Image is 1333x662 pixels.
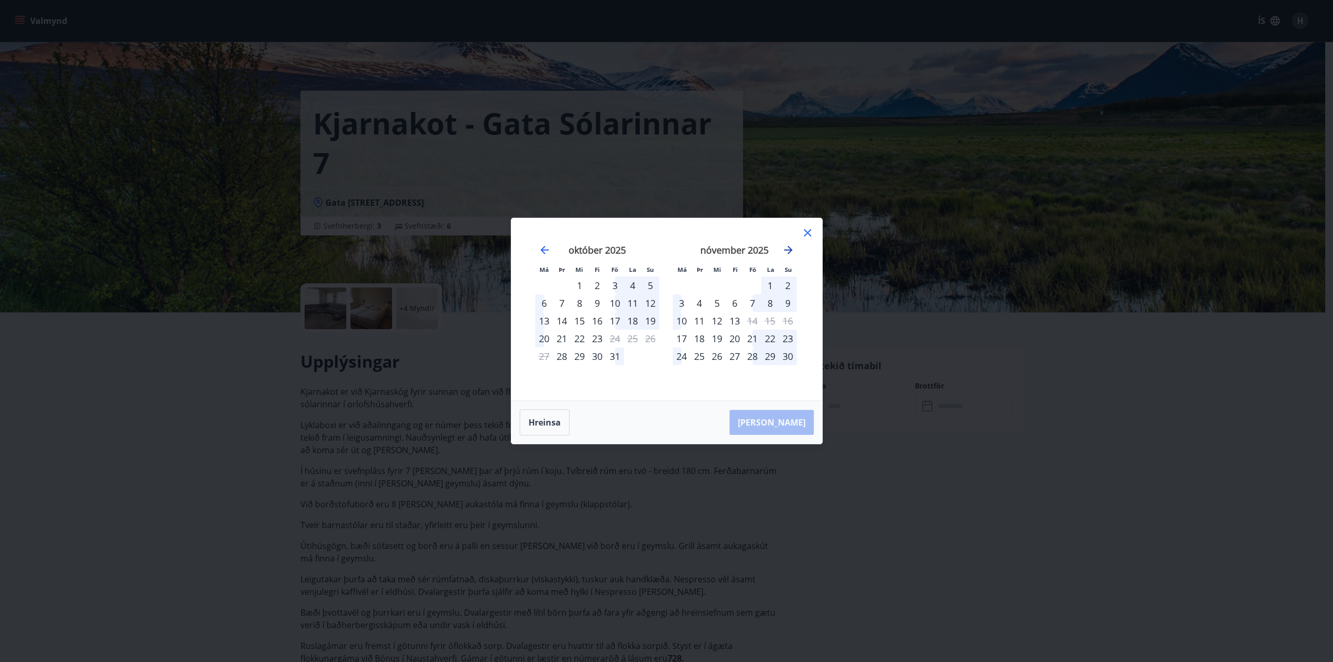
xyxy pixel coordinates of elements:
td: Choose miðvikudagur, 5. nóvember 2025 as your check-in date. It’s available. [708,294,726,312]
small: Fö [611,266,618,273]
td: Choose þriðjudagur, 14. október 2025 as your check-in date. It’s available. [553,312,571,330]
div: 20 [535,330,553,347]
td: Choose sunnudagur, 5. október 2025 as your check-in date. It’s available. [642,277,659,294]
td: Not available. mánudagur, 27. október 2025 [535,347,553,365]
div: Aðeins útritun í boði [606,330,624,347]
div: 8 [761,294,779,312]
div: 12 [708,312,726,330]
td: Not available. sunnudagur, 26. október 2025 [642,330,659,347]
div: 1 [761,277,779,294]
small: Fi [595,266,600,273]
small: Þr [559,266,565,273]
div: 9 [779,294,797,312]
td: Not available. laugardagur, 15. nóvember 2025 [761,312,779,330]
td: Choose fimmtudagur, 27. nóvember 2025 as your check-in date. It’s available. [726,347,744,365]
div: 29 [761,347,779,365]
small: Su [785,266,792,273]
div: 28 [744,347,761,365]
div: 17 [606,312,624,330]
td: Choose mánudagur, 13. október 2025 as your check-in date. It’s available. [535,312,553,330]
td: Choose laugardagur, 22. nóvember 2025 as your check-in date. It’s available. [761,330,779,347]
button: Hreinsa [520,409,570,435]
td: Choose miðvikudagur, 15. október 2025 as your check-in date. It’s available. [571,312,588,330]
small: Þr [697,266,703,273]
div: 7 [744,294,761,312]
td: Choose fimmtudagur, 16. október 2025 as your check-in date. It’s available. [588,312,606,330]
td: Choose fimmtudagur, 23. október 2025 as your check-in date. It’s available. [588,330,606,347]
div: 4 [690,294,708,312]
td: Choose föstudagur, 3. október 2025 as your check-in date. It’s available. [606,277,624,294]
small: Su [647,266,654,273]
div: 7 [553,294,571,312]
td: Choose sunnudagur, 2. nóvember 2025 as your check-in date. It’s available. [779,277,797,294]
td: Choose mánudagur, 3. nóvember 2025 as your check-in date. It’s available. [673,294,690,312]
td: Choose þriðjudagur, 21. október 2025 as your check-in date. It’s available. [553,330,571,347]
div: Calendar [524,231,810,388]
td: Choose laugardagur, 11. október 2025 as your check-in date. It’s available. [624,294,642,312]
div: 24 [673,347,690,365]
div: 2 [779,277,797,294]
div: 3 [673,294,690,312]
small: La [629,266,636,273]
div: 18 [690,330,708,347]
div: 19 [708,330,726,347]
div: Aðeins innritun í boði [553,347,571,365]
td: Choose miðvikudagur, 29. október 2025 as your check-in date. It’s available. [571,347,588,365]
strong: nóvember 2025 [700,244,769,256]
td: Choose laugardagur, 8. nóvember 2025 as your check-in date. It’s available. [761,294,779,312]
td: Choose mánudagur, 6. október 2025 as your check-in date. It’s available. [535,294,553,312]
div: Aðeins innritun í boði [673,330,690,347]
div: Move forward to switch to the next month. [782,244,795,256]
div: 13 [535,312,553,330]
div: 6 [535,294,553,312]
td: Not available. sunnudagur, 16. nóvember 2025 [779,312,797,330]
td: Choose sunnudagur, 9. nóvember 2025 as your check-in date. It’s available. [779,294,797,312]
small: Fö [749,266,756,273]
td: Choose þriðjudagur, 4. nóvember 2025 as your check-in date. It’s available. [690,294,708,312]
td: Choose þriðjudagur, 7. október 2025 as your check-in date. It’s available. [553,294,571,312]
td: Choose mánudagur, 10. nóvember 2025 as your check-in date. It’s available. [673,312,690,330]
td: Choose föstudagur, 21. nóvember 2025 as your check-in date. It’s available. [744,330,761,347]
small: Mi [713,266,721,273]
div: 11 [624,294,642,312]
td: Choose föstudagur, 31. október 2025 as your check-in date. It’s available. [606,347,624,365]
td: Choose fimmtudagur, 13. nóvember 2025 as your check-in date. It’s available. [726,312,744,330]
div: 11 [690,312,708,330]
div: Aðeins útritun í boði [744,312,761,330]
td: Choose fimmtudagur, 30. október 2025 as your check-in date. It’s available. [588,347,606,365]
div: 3 [606,277,624,294]
div: 27 [726,347,744,365]
td: Choose fimmtudagur, 9. október 2025 as your check-in date. It’s available. [588,294,606,312]
div: 5 [708,294,726,312]
div: 14 [553,312,571,330]
div: 13 [726,312,744,330]
div: 22 [571,330,588,347]
td: Choose sunnudagur, 12. október 2025 as your check-in date. It’s available. [642,294,659,312]
div: 21 [553,330,571,347]
td: Choose föstudagur, 28. nóvember 2025 as your check-in date. It’s available. [744,347,761,365]
div: 19 [642,312,659,330]
td: Choose þriðjudagur, 25. nóvember 2025 as your check-in date. It’s available. [690,347,708,365]
td: Choose þriðjudagur, 18. nóvember 2025 as your check-in date. It’s available. [690,330,708,347]
td: Not available. föstudagur, 14. nóvember 2025 [744,312,761,330]
td: Choose miðvikudagur, 1. október 2025 as your check-in date. It’s available. [571,277,588,294]
div: 29 [571,347,588,365]
td: Choose mánudagur, 24. nóvember 2025 as your check-in date. It’s available. [673,347,690,365]
td: Choose laugardagur, 18. október 2025 as your check-in date. It’s available. [624,312,642,330]
div: 8 [571,294,588,312]
td: Choose miðvikudagur, 22. október 2025 as your check-in date. It’s available. [571,330,588,347]
td: Choose sunnudagur, 19. október 2025 as your check-in date. It’s available. [642,312,659,330]
td: Not available. laugardagur, 25. október 2025 [624,330,642,347]
td: Choose fimmtudagur, 20. nóvember 2025 as your check-in date. It’s available. [726,330,744,347]
td: Choose föstudagur, 10. október 2025 as your check-in date. It’s available. [606,294,624,312]
small: La [767,266,774,273]
td: Choose fimmtudagur, 2. október 2025 as your check-in date. It’s available. [588,277,606,294]
div: 5 [642,277,659,294]
td: Choose laugardagur, 4. október 2025 as your check-in date. It’s available. [624,277,642,294]
small: Má [539,266,549,273]
div: 26 [708,347,726,365]
td: Not available. föstudagur, 24. október 2025 [606,330,624,347]
div: 23 [588,330,606,347]
td: Choose sunnudagur, 23. nóvember 2025 as your check-in date. It’s available. [779,330,797,347]
td: Choose mánudagur, 17. nóvember 2025 as your check-in date. It’s available. [673,330,690,347]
